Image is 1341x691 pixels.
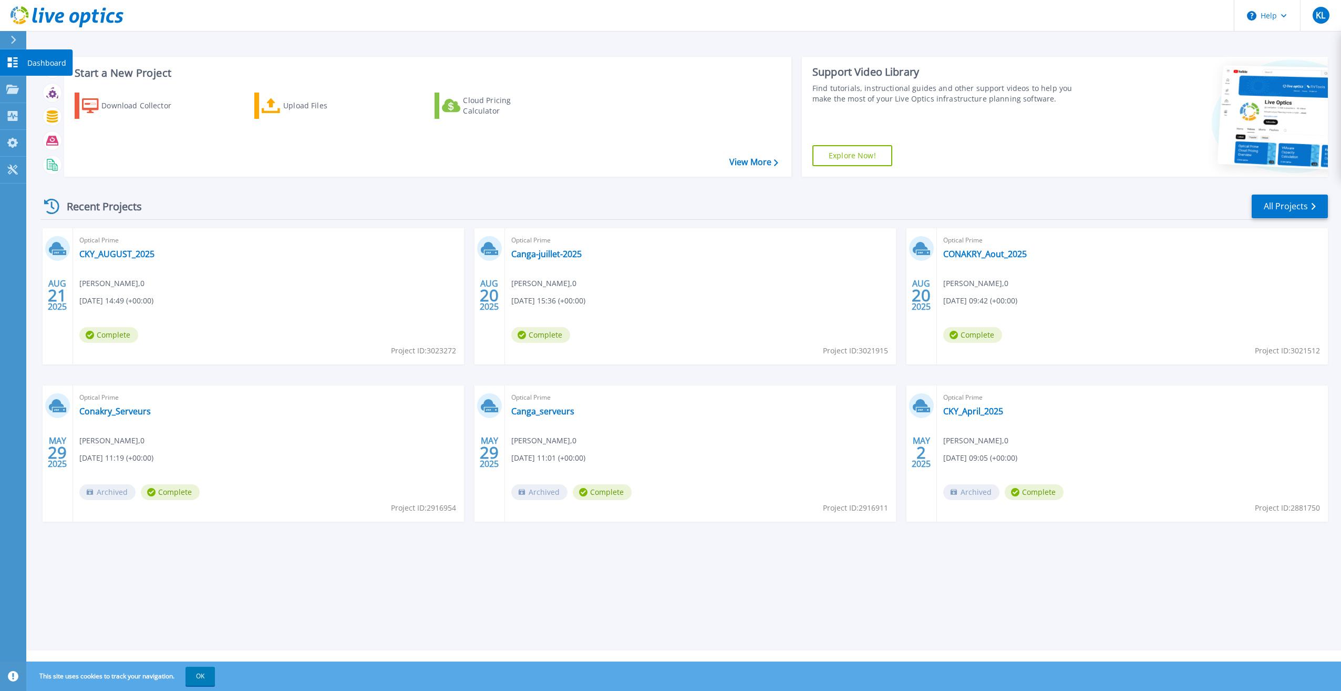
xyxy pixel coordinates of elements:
span: [PERSON_NAME] , 0 [79,278,145,289]
span: Optical Prime [79,392,458,403]
div: AUG 2025 [47,276,67,314]
span: [DATE] 11:01 (+00:00) [511,452,585,464]
span: 21 [48,291,67,300]
span: 29 [48,448,67,457]
a: Explore Now! [812,145,892,166]
div: AUG 2025 [479,276,499,314]
div: Download Collector [101,95,185,116]
span: [DATE] 09:05 (+00:00) [943,452,1017,464]
span: [DATE] 09:42 (+00:00) [943,295,1017,307]
span: Project ID: 3021915 [823,345,888,357]
span: [PERSON_NAME] , 0 [943,278,1008,289]
span: KL [1316,11,1325,19]
span: 20 [480,291,499,300]
a: Canga_serveurs [511,406,574,416]
span: [DATE] 14:49 (+00:00) [79,295,153,307]
a: View More [729,157,778,167]
div: MAY 2025 [47,433,67,472]
a: Conakry_Serveurs [79,406,151,416]
span: Complete [141,484,200,500]
span: Project ID: 2916911 [823,502,888,514]
span: Complete [573,484,632,500]
span: Optical Prime [943,235,1322,246]
span: Project ID: 2881750 [1255,502,1320,514]
a: Download Collector [75,93,192,119]
div: MAY 2025 [911,433,931,472]
span: Optical Prime [511,392,890,403]
span: Optical Prime [79,235,458,246]
span: Complete [1005,484,1064,500]
span: Optical Prime [943,392,1322,403]
div: AUG 2025 [911,276,931,314]
span: [PERSON_NAME] , 0 [79,435,145,446]
a: Cloud Pricing Calculator [435,93,552,119]
span: Project ID: 2916954 [391,502,456,514]
a: CKY_AUGUST_2025 [79,249,154,259]
a: Canga-juillet-2025 [511,249,582,259]
div: Find tutorials, instructional guides and other support videos to help you make the most of your L... [812,83,1084,104]
div: Recent Projects [40,194,156,219]
span: Complete [511,327,570,343]
p: Dashboard [27,49,66,77]
span: 2 [916,448,926,457]
div: Cloud Pricing Calculator [463,95,547,116]
span: Archived [79,484,136,500]
span: [DATE] 15:36 (+00:00) [511,295,585,307]
span: Archived [943,484,999,500]
span: Optical Prime [511,235,890,246]
a: CKY_April_2025 [943,406,1003,416]
span: [PERSON_NAME] , 0 [943,435,1008,446]
span: This site uses cookies to track your navigation. [29,667,215,686]
span: Complete [943,327,1002,343]
a: Upload Files [254,93,372,119]
span: [PERSON_NAME] , 0 [511,435,576,446]
a: All Projects [1252,195,1328,218]
h3: Start a New Project [75,67,778,79]
span: 29 [480,448,499,457]
a: CONAKRY_Aout_2025 [943,249,1027,259]
div: Support Video Library [812,65,1084,79]
span: [PERSON_NAME] , 0 [511,278,576,289]
button: OK [185,667,215,686]
span: 20 [912,291,931,300]
div: MAY 2025 [479,433,499,472]
span: Archived [511,484,568,500]
span: Complete [79,327,138,343]
span: [DATE] 11:19 (+00:00) [79,452,153,464]
span: Project ID: 3021512 [1255,345,1320,357]
div: Upload Files [283,95,367,116]
span: Project ID: 3023272 [391,345,456,357]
